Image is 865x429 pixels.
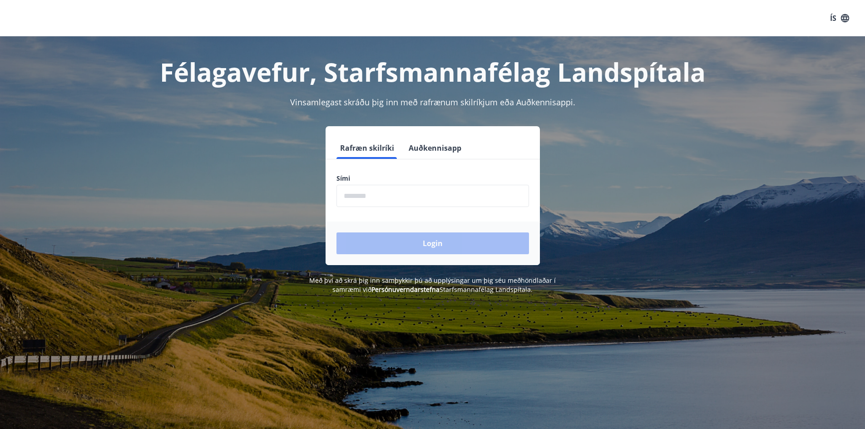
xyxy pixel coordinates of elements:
span: Með því að skrá þig inn samþykkir þú að upplýsingar um þig séu meðhöndlaðar í samræmi við Starfsm... [309,276,556,294]
label: Sími [336,174,529,183]
h1: Félagavefur, Starfsmannafélag Landspítala [117,54,749,89]
button: Auðkennisapp [405,137,465,159]
button: ÍS [825,10,854,26]
a: Persónuverndarstefna [371,285,440,294]
span: Vinsamlegast skráðu þig inn með rafrænum skilríkjum eða Auðkennisappi. [290,97,575,108]
button: Rafræn skilríki [336,137,398,159]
